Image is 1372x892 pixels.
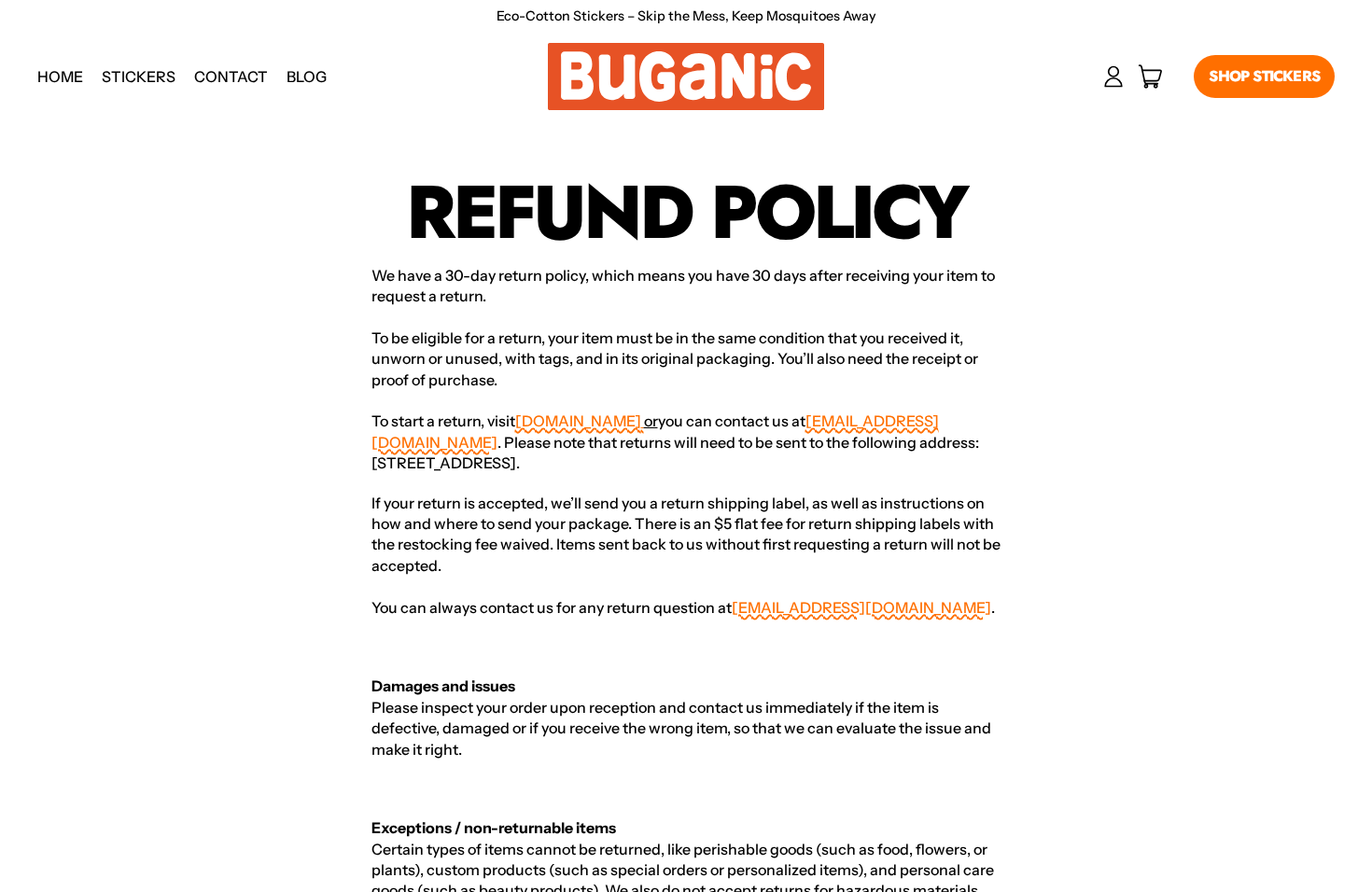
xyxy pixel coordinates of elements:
[644,411,658,430] span: or
[515,411,641,430] a: [DOMAIN_NAME]
[277,53,336,100] a: Blog
[185,53,277,100] a: Contact
[371,493,1001,618] p: If your return is accepted, we’ll send you a return shipping label, as well as instructions on ho...
[28,53,92,100] a: Home
[371,179,1001,246] h1: Refund policy
[92,53,185,100] a: Stickers
[371,818,616,837] strong: Exceptions / non-returnable items
[548,43,824,110] img: Buganic
[371,676,1001,760] p: Please inspect your order upon reception and contact us immediately if the item is defective, dam...
[371,676,515,695] strong: Damages and issues
[371,411,939,451] a: [EMAIL_ADDRESS][DOMAIN_NAME]
[732,598,991,617] a: [EMAIL_ADDRESS][DOMAIN_NAME]
[1194,55,1335,98] a: Shop Stickers
[371,265,1001,474] p: We have a 30-day return policy, which means you have 30 days after receiving your item to request...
